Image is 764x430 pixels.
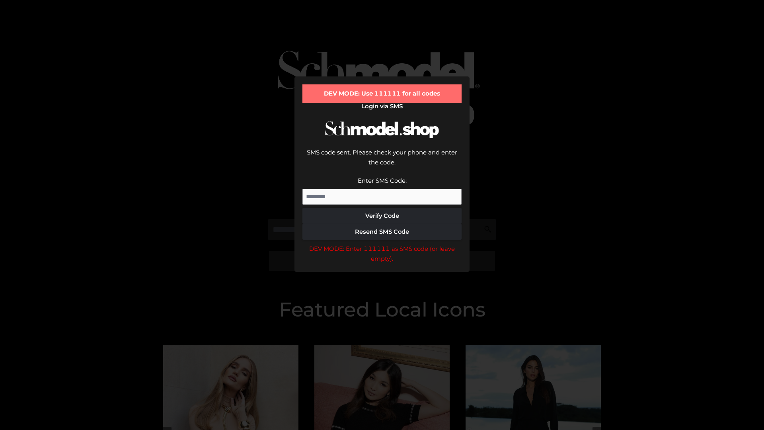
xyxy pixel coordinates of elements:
[302,147,462,176] div: SMS code sent. Please check your phone and enter the code.
[302,103,462,110] h2: Login via SMS
[302,224,462,240] button: Resend SMS Code
[358,177,407,184] label: Enter SMS Code:
[302,208,462,224] button: Verify Code
[302,84,462,103] div: DEV MODE: Use 111111 for all codes
[322,114,442,145] img: Schmodel Logo
[302,244,462,264] div: DEV MODE: Enter 111111 as SMS code (or leave empty).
